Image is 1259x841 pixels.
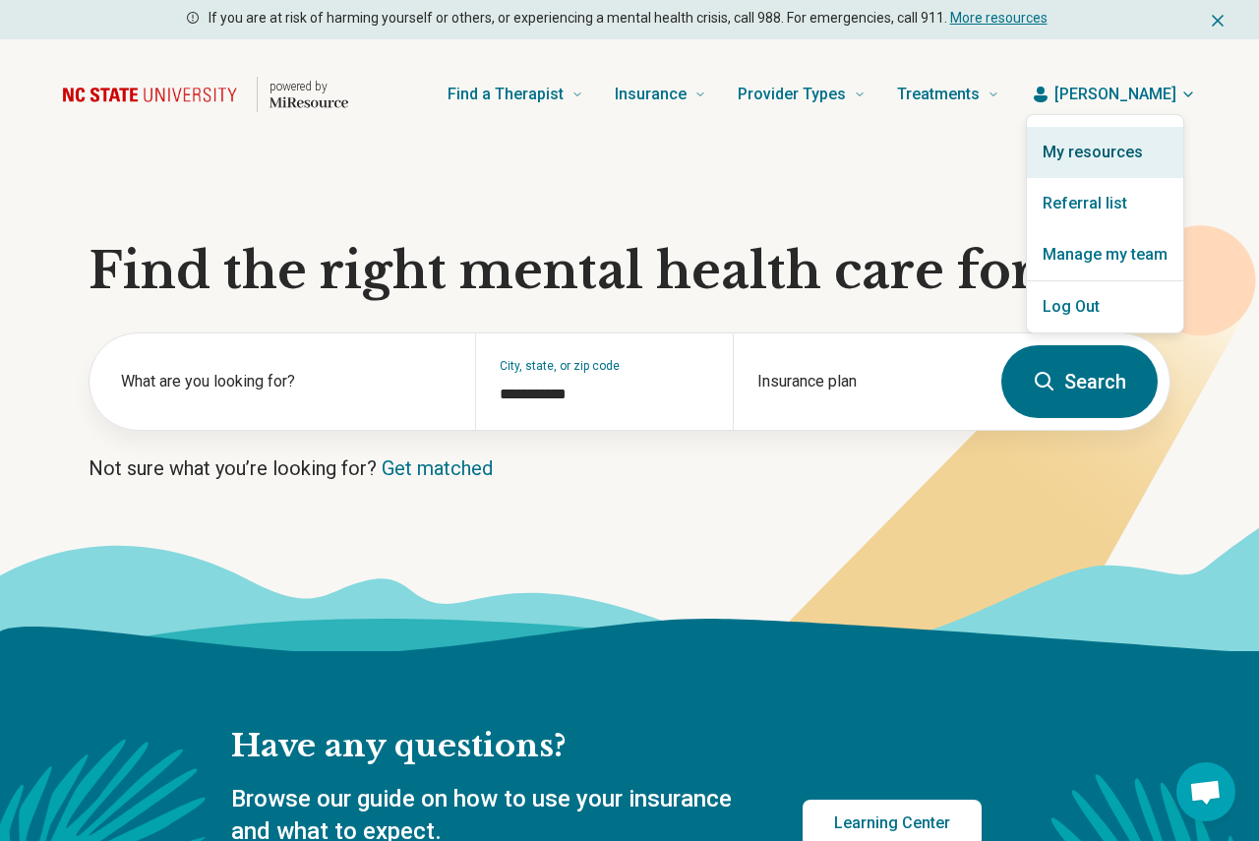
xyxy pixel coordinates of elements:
a: Referral list [1027,178,1183,229]
div: [PERSON_NAME] [1026,114,1184,333]
button: Log Out [1027,281,1183,332]
a: Manage my team [1027,229,1183,280]
section: [PERSON_NAME] [1027,115,1183,332]
a: My resources [1027,127,1183,178]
